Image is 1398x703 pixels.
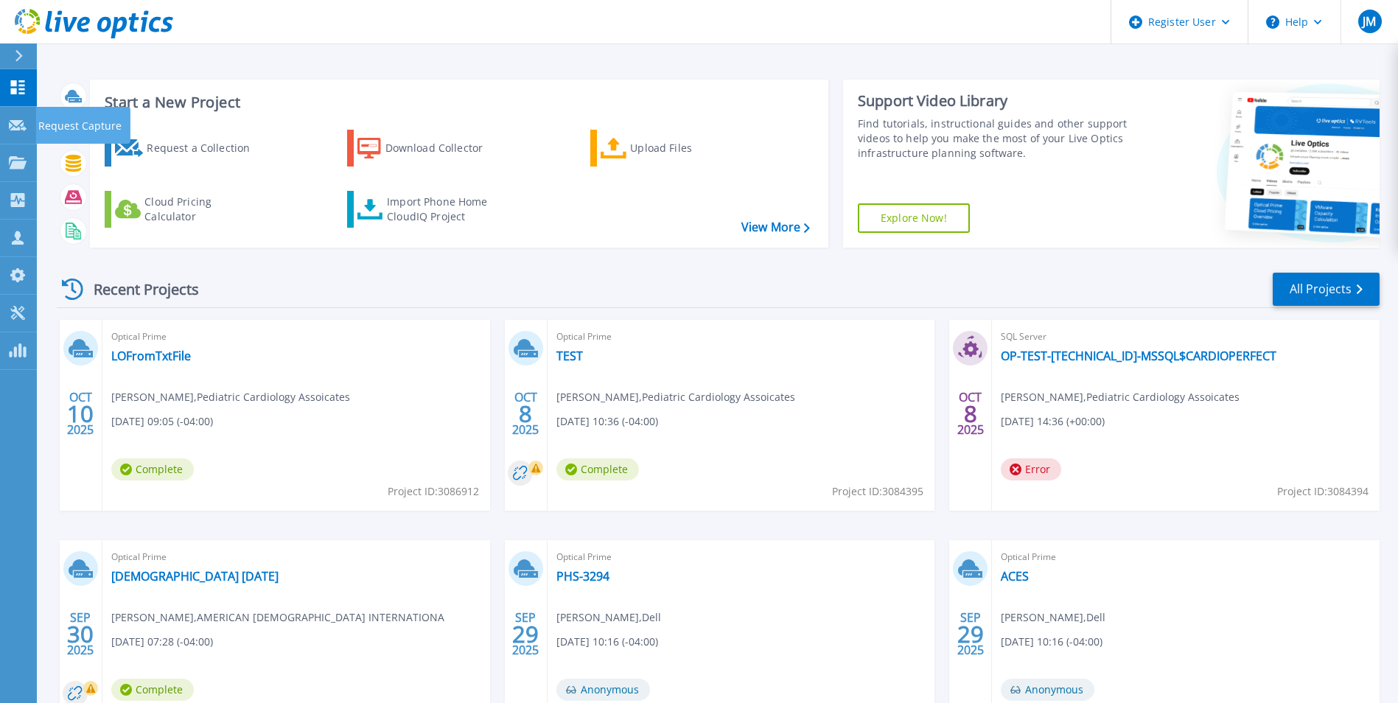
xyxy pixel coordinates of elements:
span: 8 [964,408,977,420]
a: LOFromTxtFile [111,349,191,363]
span: 29 [512,628,539,640]
span: JM [1363,15,1376,27]
span: Anonymous [556,679,650,701]
span: Project ID: 3084394 [1277,483,1369,500]
p: Request Capture [38,107,122,145]
span: [PERSON_NAME] , Dell [556,609,661,626]
a: Download Collector [347,130,511,167]
div: Cloud Pricing Calculator [144,195,262,224]
a: View More [741,220,810,234]
div: OCT 2025 [66,387,94,441]
div: Upload Files [630,133,748,163]
span: Complete [556,458,639,480]
div: Support Video Library [858,91,1131,111]
span: [PERSON_NAME] , Pediatric Cardiology Assoicates [1001,389,1240,405]
span: Project ID: 3084395 [832,483,923,500]
div: SEP 2025 [66,607,94,661]
span: Optical Prime [111,549,481,565]
span: Complete [111,458,194,480]
span: [DATE] 10:16 (-04:00) [1001,634,1102,650]
span: Optical Prime [111,329,481,345]
a: ACES [1001,569,1029,584]
a: Cloud Pricing Calculator [105,191,269,228]
a: Request a Collection [105,130,269,167]
span: [PERSON_NAME] , Dell [1001,609,1105,626]
h3: Start a New Project [105,94,809,111]
span: Optical Prime [556,549,926,565]
a: PHS-3294 [556,569,609,584]
a: [DEMOGRAPHIC_DATA] [DATE] [111,569,279,584]
div: Request a Collection [147,133,265,163]
div: SEP 2025 [511,607,539,661]
span: [DATE] 14:36 (+00:00) [1001,413,1105,430]
div: Find tutorials, instructional guides and other support videos to help you make the most of your L... [858,116,1131,161]
span: Anonymous [1001,679,1094,701]
div: Recent Projects [57,271,219,307]
div: OCT 2025 [511,387,539,441]
span: Optical Prime [556,329,926,345]
span: 8 [519,408,532,420]
span: Project ID: 3086912 [388,483,479,500]
span: [PERSON_NAME] , Pediatric Cardiology Assoicates [111,389,350,405]
span: [DATE] 07:28 (-04:00) [111,634,213,650]
span: 10 [67,408,94,420]
a: Upload Files [590,130,755,167]
span: 29 [957,628,984,640]
div: Download Collector [385,133,503,163]
span: [PERSON_NAME] , AMERICAN [DEMOGRAPHIC_DATA] INTERNATIONA [111,609,444,626]
span: 30 [67,628,94,640]
a: All Projects [1273,273,1380,306]
span: [DATE] 10:36 (-04:00) [556,413,658,430]
div: OCT 2025 [957,387,985,441]
div: Import Phone Home CloudIQ Project [387,195,502,224]
span: [PERSON_NAME] , Pediatric Cardiology Assoicates [556,389,795,405]
span: Optical Prime [1001,549,1371,565]
a: OP-TEST-[TECHNICAL_ID]-MSSQL$CARDIOPERFECT [1001,349,1276,363]
span: SQL Server [1001,329,1371,345]
span: Error [1001,458,1061,480]
span: [DATE] 10:16 (-04:00) [556,634,658,650]
span: [DATE] 09:05 (-04:00) [111,413,213,430]
div: SEP 2025 [957,607,985,661]
span: Complete [111,679,194,701]
a: Explore Now! [858,203,970,233]
a: TEST [556,349,583,363]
